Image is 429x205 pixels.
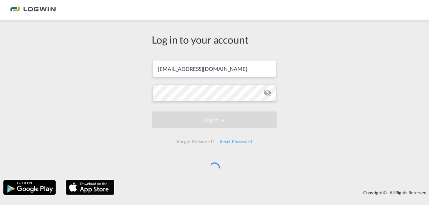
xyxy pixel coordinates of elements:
div: Forgot Password? [174,135,217,148]
div: Log in to your account [152,32,277,47]
img: 2761ae10d95411efa20a1f5e0282d2d7.png [10,3,56,18]
img: apple.png [65,179,115,196]
md-icon: icon-eye-off [263,89,271,97]
img: google.png [3,179,56,196]
button: LOGIN [152,111,277,128]
input: Enter email/phone number [152,60,276,77]
div: Reset Password [217,135,255,148]
div: Copyright © . All Rights Reserved [118,187,429,198]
